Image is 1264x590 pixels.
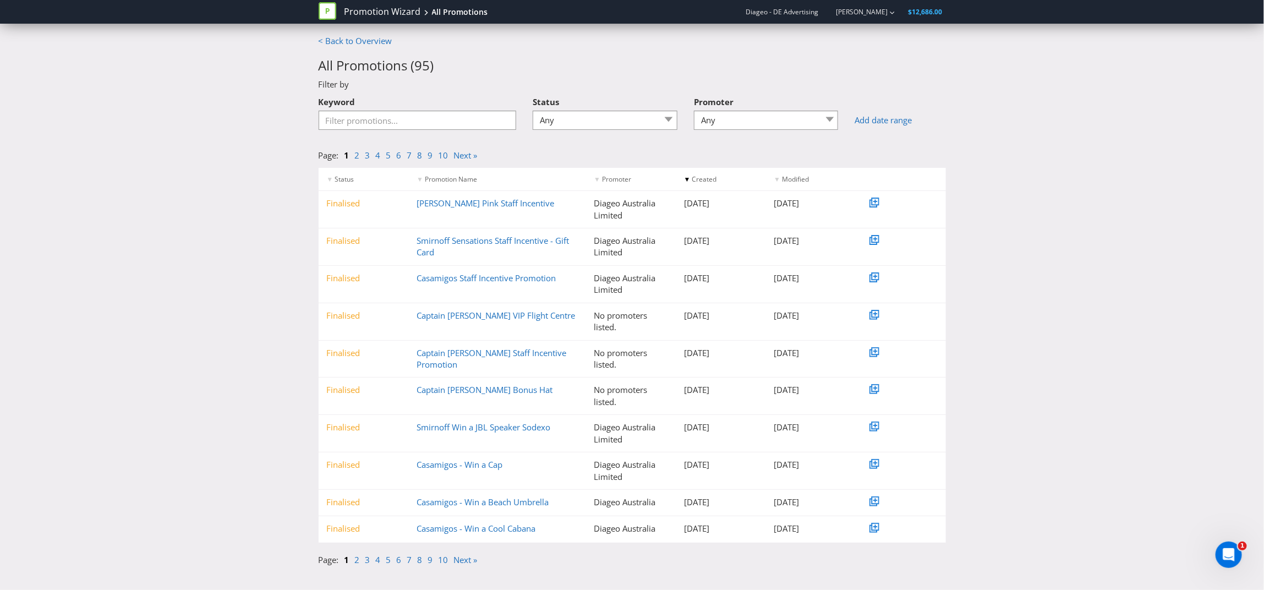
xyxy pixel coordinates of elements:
div: Finalised [319,523,409,534]
a: 5 [386,554,391,565]
div: [DATE] [676,422,766,433]
div: Finalised [319,422,409,433]
div: No promoters listed. [586,384,676,408]
div: [DATE] [676,496,766,508]
a: Casamigos - Win a Beach Umbrella [417,496,549,507]
a: Captain [PERSON_NAME] Bonus Hat [417,384,552,395]
a: 2 [355,150,360,161]
span: Page: [319,554,339,565]
div: Finalised [319,459,409,471]
label: Keyword [319,91,355,108]
div: [DATE] [765,347,856,359]
a: [PERSON_NAME] Pink Staff Incentive [417,198,554,209]
div: [DATE] [765,384,856,396]
a: 2 [355,554,360,565]
span: $12,686.00 [909,7,943,17]
a: Smirnoff Win a JBL Speaker Sodexo [417,422,550,433]
div: [DATE] [765,235,856,247]
div: [DATE] [765,422,856,433]
a: 4 [376,554,381,565]
a: 8 [418,554,423,565]
a: 4 [376,150,381,161]
div: Diageo Australia Limited [586,198,676,221]
div: Diageo Australia Limited [586,272,676,296]
div: [DATE] [765,272,856,284]
a: Captain [PERSON_NAME] VIP Flight Centre [417,310,575,321]
div: No promoters listed. [586,347,676,371]
a: Casamigos - Win a Cap [417,459,502,470]
a: 1 [344,150,349,161]
span: All Promotions ( [319,56,415,74]
a: Casamigos - Win a Cool Cabana [417,523,535,534]
span: ▼ [327,174,333,184]
div: Finalised [319,272,409,284]
div: Finalised [319,496,409,508]
a: 7 [407,554,412,565]
div: [DATE] [676,384,766,396]
span: Promoter [602,174,631,184]
a: 9 [428,150,433,161]
div: [DATE] [765,310,856,321]
a: 1 [344,554,349,565]
a: 6 [397,554,402,565]
div: [DATE] [765,523,856,534]
div: No promoters listed. [586,310,676,334]
a: 8 [418,150,423,161]
a: [PERSON_NAME] [825,7,888,17]
div: Diageo Australia [586,496,676,508]
a: Promotion Wizard [344,6,421,18]
iframe: Intercom live chat [1216,542,1242,568]
span: Diageo - DE Advertising [746,7,819,17]
span: Status [533,96,559,107]
div: [DATE] [676,347,766,359]
span: Promoter [694,96,734,107]
div: All Promotions [432,7,488,18]
span: Modified [782,174,809,184]
div: [DATE] [676,310,766,321]
a: 5 [386,150,391,161]
a: Casamigos Staff Incentive Promotion [417,272,556,283]
div: Finalised [319,347,409,359]
span: 95 [415,56,430,74]
span: ▼ [417,174,423,184]
div: [DATE] [676,523,766,534]
div: [DATE] [765,496,856,508]
a: 10 [439,554,448,565]
a: 7 [407,150,412,161]
div: Filter by [310,79,954,90]
a: Captain [PERSON_NAME] Staff Incentive Promotion [417,347,566,370]
a: 9 [428,554,433,565]
a: < Back to Overview [319,35,392,46]
div: Finalised [319,384,409,396]
div: Diageo Australia Limited [586,235,676,259]
span: ▼ [684,174,691,184]
span: Created [692,174,717,184]
div: Diageo Australia Limited [586,459,676,483]
a: Add date range [855,114,945,126]
span: 1 [1238,542,1247,550]
a: 6 [397,150,402,161]
span: Status [335,174,354,184]
a: 10 [439,150,448,161]
div: [DATE] [676,198,766,209]
a: Smirnoff Sensations Staff Incentive - Gift Card [417,235,569,258]
div: [DATE] [676,459,766,471]
div: Finalised [319,198,409,209]
span: Page: [319,150,339,161]
div: [DATE] [765,198,856,209]
span: ▼ [594,174,600,184]
div: Diageo Australia Limited [586,422,676,445]
span: Promotion Name [425,174,477,184]
a: 3 [365,150,370,161]
div: [DATE] [676,272,766,284]
div: [DATE] [765,459,856,471]
a: Next » [454,554,478,565]
span: ) [430,56,434,74]
a: Next » [454,150,478,161]
a: 3 [365,554,370,565]
div: Diageo Australia [586,523,676,534]
div: [DATE] [676,235,766,247]
input: Filter promotions... [319,111,517,130]
span: ▼ [774,174,780,184]
div: Finalised [319,310,409,321]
